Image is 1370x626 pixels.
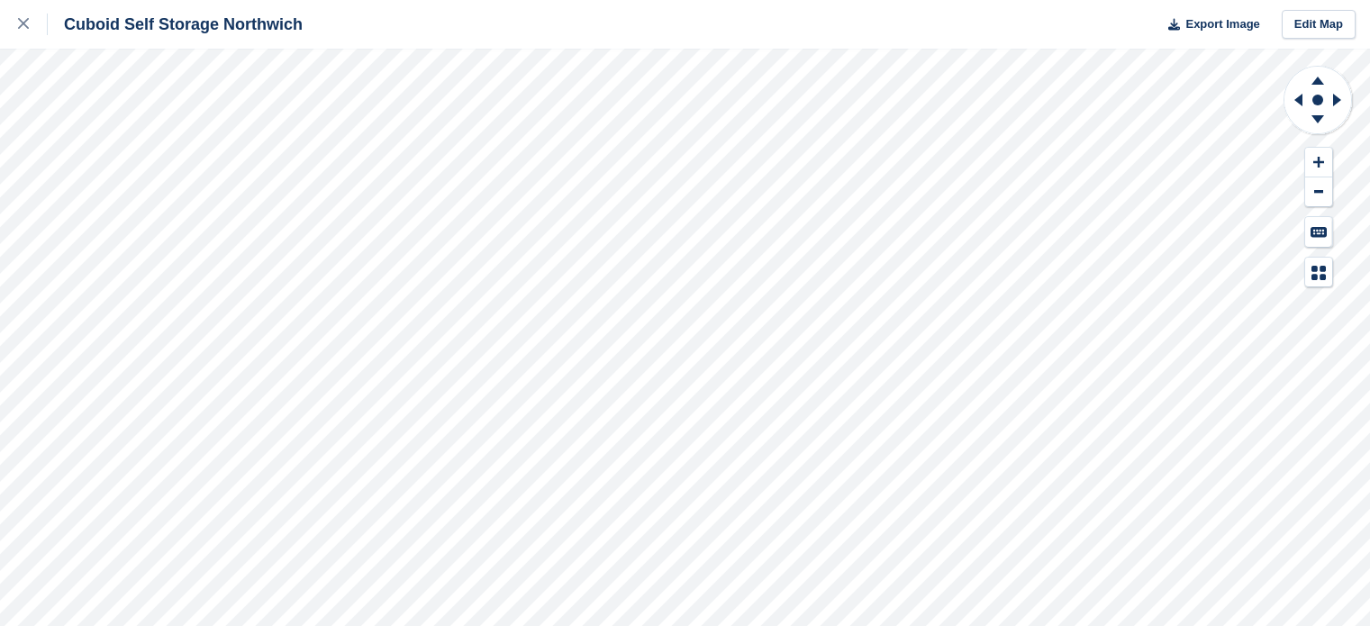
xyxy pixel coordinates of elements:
[1157,10,1260,40] button: Export Image
[1305,148,1332,177] button: Zoom In
[1305,258,1332,287] button: Map Legend
[1185,15,1259,33] span: Export Image
[1282,10,1356,40] a: Edit Map
[1305,217,1332,247] button: Keyboard Shortcuts
[48,14,303,35] div: Cuboid Self Storage Northwich
[1305,177,1332,207] button: Zoom Out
